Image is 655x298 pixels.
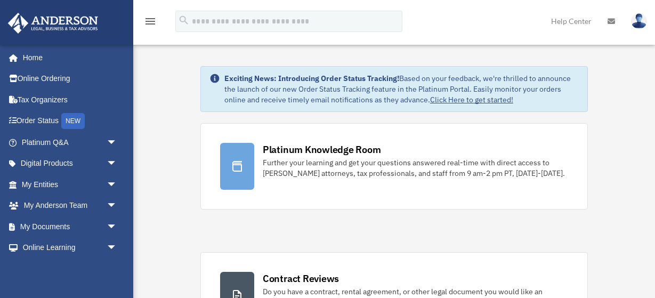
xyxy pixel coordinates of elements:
div: Contract Reviews [263,272,339,285]
a: menu [144,19,157,28]
div: Based on your feedback, we're thrilled to announce the launch of our new Order Status Tracking fe... [224,73,579,105]
span: arrow_drop_down [107,237,128,259]
strong: Exciting News: Introducing Order Status Tracking! [224,74,399,83]
span: arrow_drop_down [107,132,128,154]
a: Billingarrow_drop_down [7,258,133,279]
a: Platinum Q&Aarrow_drop_down [7,132,133,153]
div: Further your learning and get your questions answered real-time with direct access to [PERSON_NAM... [263,157,568,179]
i: menu [144,15,157,28]
a: Order StatusNEW [7,110,133,132]
span: arrow_drop_down [107,153,128,175]
i: search [178,14,190,26]
img: Anderson Advisors Platinum Portal [5,13,101,34]
img: User Pic [631,13,647,29]
span: arrow_drop_down [107,195,128,217]
a: Digital Productsarrow_drop_down [7,153,133,174]
span: arrow_drop_down [107,174,128,196]
a: Online Ordering [7,68,133,90]
a: My Documentsarrow_drop_down [7,216,133,237]
div: Platinum Knowledge Room [263,143,381,156]
a: Tax Organizers [7,89,133,110]
a: My Anderson Teamarrow_drop_down [7,195,133,216]
div: NEW [61,113,85,129]
a: Click Here to get started! [430,95,513,104]
span: arrow_drop_down [107,258,128,280]
a: Platinum Knowledge Room Further your learning and get your questions answered real-time with dire... [200,123,588,210]
span: arrow_drop_down [107,216,128,238]
a: My Entitiesarrow_drop_down [7,174,133,195]
a: Home [7,47,128,68]
a: Online Learningarrow_drop_down [7,237,133,259]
